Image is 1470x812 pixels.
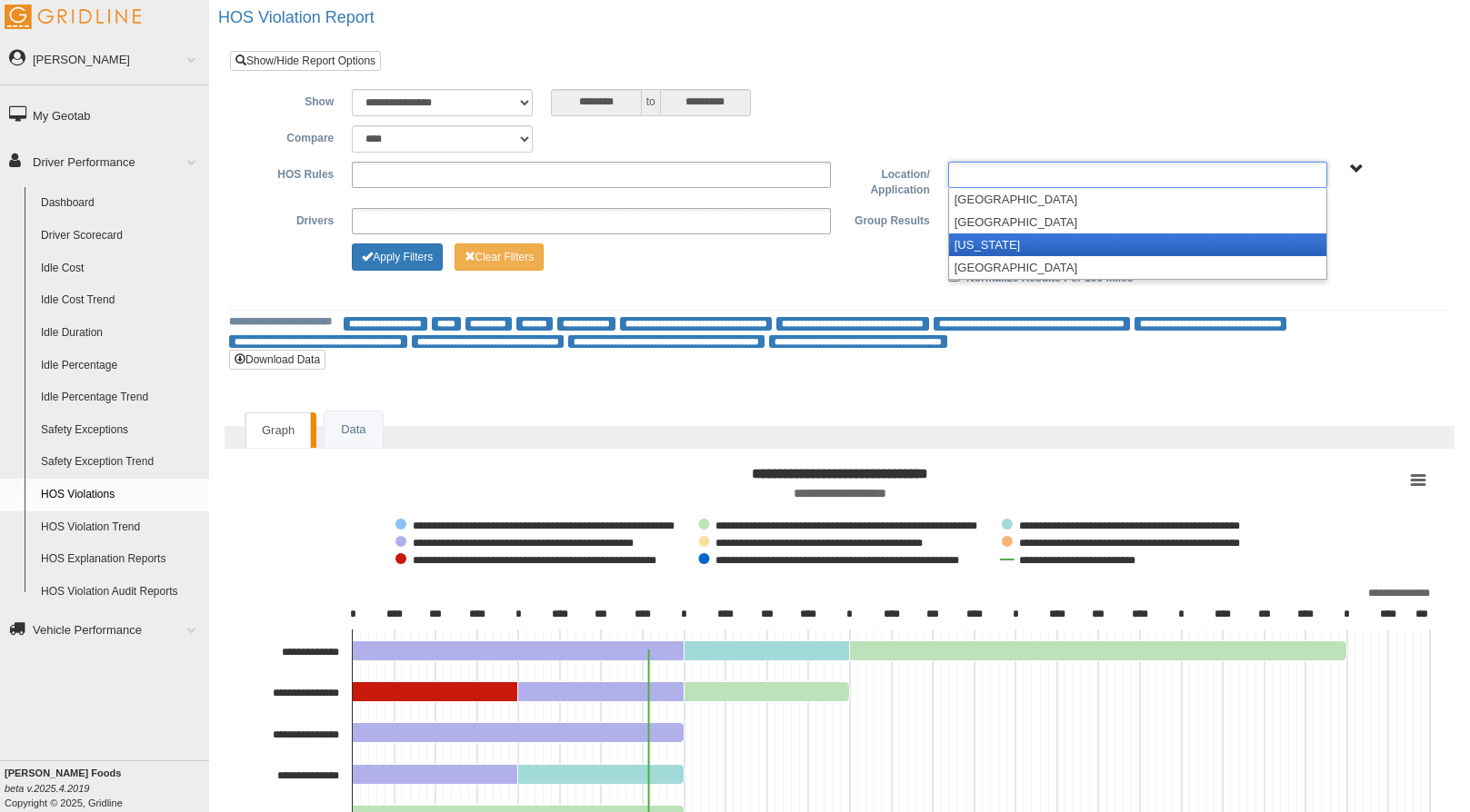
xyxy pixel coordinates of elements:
[1405,468,1431,493] button: View chart menu, HOS Violations Grouped by Driver
[698,536,941,549] button: Show Duty - Maximum 15-hour on-duty limit violation
[949,256,1326,279] li: [GEOGRAPHIC_DATA]
[5,783,89,794] i: beta v.2025.4.2019
[698,519,980,531] button: Show Rest - Driving after more than 8-hour rest limit violation
[230,51,381,71] a: Show/Hide Report Options
[33,317,209,350] a: Idle Duration
[1001,553,1148,566] button: Show Current Average Violations
[353,640,685,660] path: Perry, Alonzo, 2. Workday - Maximum 14-hour workday limit violation.
[395,536,663,549] button: Show Workday - Maximum 14-hour workday limit violation
[218,9,1470,27] h2: HOS Violation Report
[1002,536,1269,549] button: Show Workday - Maximum 16-hour workday limit violation
[325,411,382,449] a: Data
[33,446,209,479] a: Safety Exception Trend
[5,767,121,778] b: [PERSON_NAME] Foods
[642,89,660,116] span: to
[244,89,343,111] label: Show
[353,722,685,742] path: Johnson, Arthur, 2. Workday - Maximum 14-hour workday limit violation.
[229,350,325,370] button: Download Data
[33,350,209,382] a: Idle Percentage
[33,253,209,285] a: Idle Cost
[455,243,545,271] button: Change Filter Options
[685,681,850,701] path: Clark, Terrance, 1. Rest - Driving after more than 8-hour rest limit violation.
[840,162,939,199] label: Location/ Application
[518,764,685,784] path: Suleiman, Alaa, 1. Driving - Maximum 11-hour driving limit violation.
[949,211,1326,233] li: [GEOGRAPHIC_DATA]
[5,766,209,810] div: Copyright © 2025, Gridline
[685,640,850,660] path: Perry, Alonzo, 1. Driving - Maximum 11-hour driving limit violation.
[33,543,209,576] a: HOS Explanation Reports
[353,764,518,784] path: Suleiman, Alaa, 1. Workday - Maximum 14-hour workday limit violation.
[33,479,209,511] a: HOS Violations
[395,553,678,566] button: Show Cycle - Maximum 60 hour(s) on duty in 7 days violation
[698,553,981,566] button: Show Cycle - Maximum 70 hour(s) on duty in 7 days violation
[33,187,209,220] a: Dashboard
[5,5,141,29] img: Gridline
[33,381,209,414] a: Idle Percentage Trend
[353,681,518,701] path: Clark, Terrance, 1. Cycle - Maximum 60 hour(s) on duty in 7 days violation.
[244,162,343,183] label: HOS Rules
[33,284,209,317] a: Idle Cost Trend
[244,125,343,147] label: Compare
[33,511,209,544] a: HOS Violation Trend
[949,188,1326,211] li: [GEOGRAPHIC_DATA]
[850,640,1347,660] path: Perry, Alonzo, 3. Rest - Driving after more than 8-hour rest limit violation.
[840,208,939,230] label: Group Results
[1002,519,1251,531] button: Show Driving - Maximum 11-hour driving limit violation
[352,243,443,271] button: Change Filter Options
[395,519,677,531] button: Show Rest - Driving after more than 5-hour rest limit violation
[518,681,685,701] path: Clark, Terrance, 1. Workday - Maximum 14-hour workday limit violation.
[33,414,209,447] a: Safety Exceptions
[33,220,209,253] a: Driver Scorecard
[33,576,209,609] a: HOS Violation Audit Reports
[949,233,1326,256] li: [US_STATE]
[245,412,311,449] a: Graph
[244,208,343,230] label: Drivers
